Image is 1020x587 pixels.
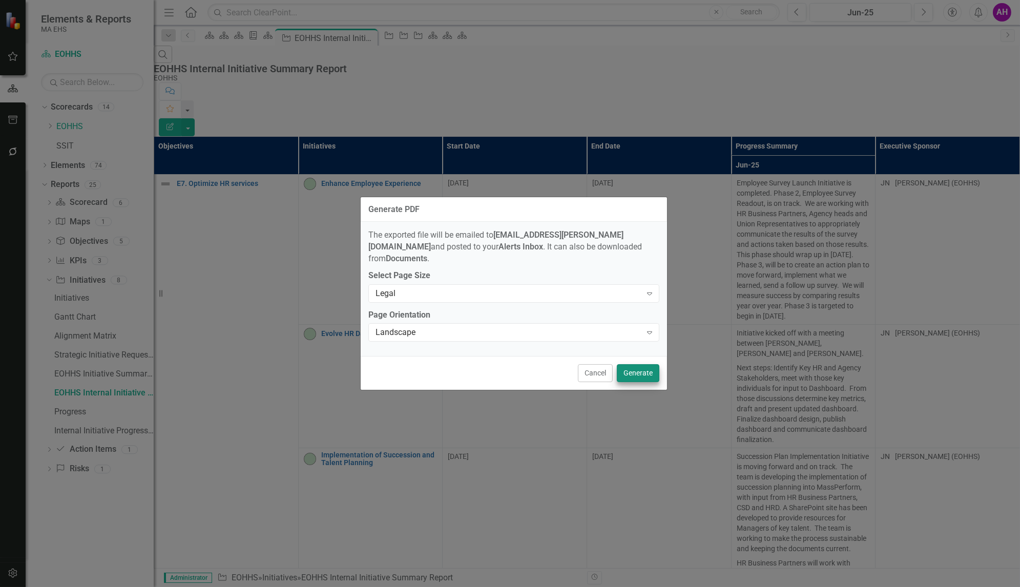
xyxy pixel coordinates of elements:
[617,364,659,382] button: Generate
[368,230,623,251] strong: [EMAIL_ADDRESS][PERSON_NAME][DOMAIN_NAME]
[386,254,427,263] strong: Documents
[578,364,613,382] button: Cancel
[498,242,543,251] strong: Alerts Inbox
[368,270,659,282] label: Select Page Size
[368,230,642,263] span: The exported file will be emailed to and posted to your . It can also be downloaded from .
[368,205,420,214] div: Generate PDF
[368,309,659,321] label: Page Orientation
[376,287,641,299] div: Legal
[376,327,641,339] div: Landscape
